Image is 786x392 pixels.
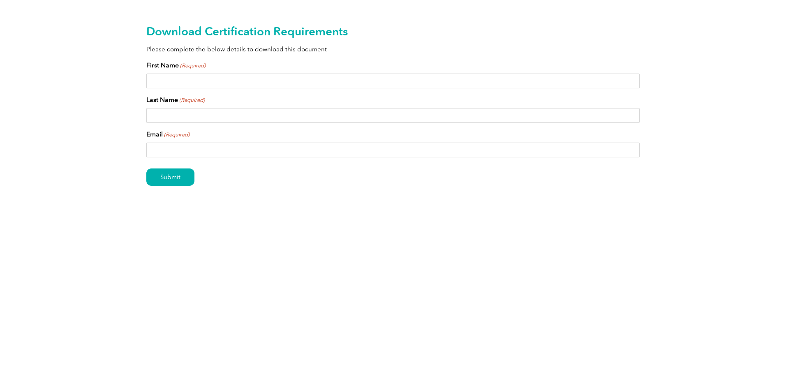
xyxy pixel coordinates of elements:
span: (Required) [164,131,190,139]
span: (Required) [180,62,206,70]
h2: Download Certification Requirements [146,25,640,38]
span: (Required) [179,96,205,104]
p: Please complete the below details to download this document [146,45,640,54]
label: Last Name [146,95,205,105]
label: Email [146,129,190,139]
label: First Name [146,60,206,70]
input: Submit [146,168,194,186]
